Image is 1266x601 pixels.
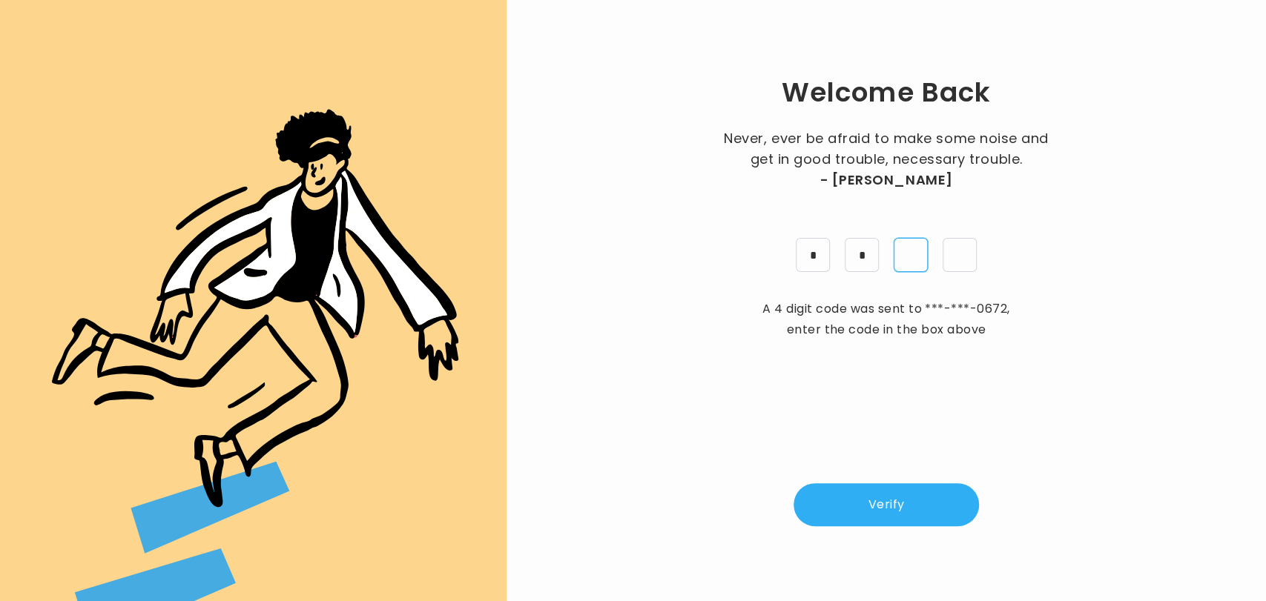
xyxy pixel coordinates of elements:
input: pin [845,238,879,272]
h1: Welcome Back [781,75,991,110]
input: pin [894,238,928,272]
input: pin [796,238,830,272]
button: Verify [794,483,979,526]
p: A 4 digit code was sent to , enter the code in the box above [756,299,1016,340]
span: - [PERSON_NAME] [820,170,952,190]
p: Never, ever be afraid to make some noise and get in good trouble, necessary trouble. [719,128,1053,190]
input: pin [943,238,977,272]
